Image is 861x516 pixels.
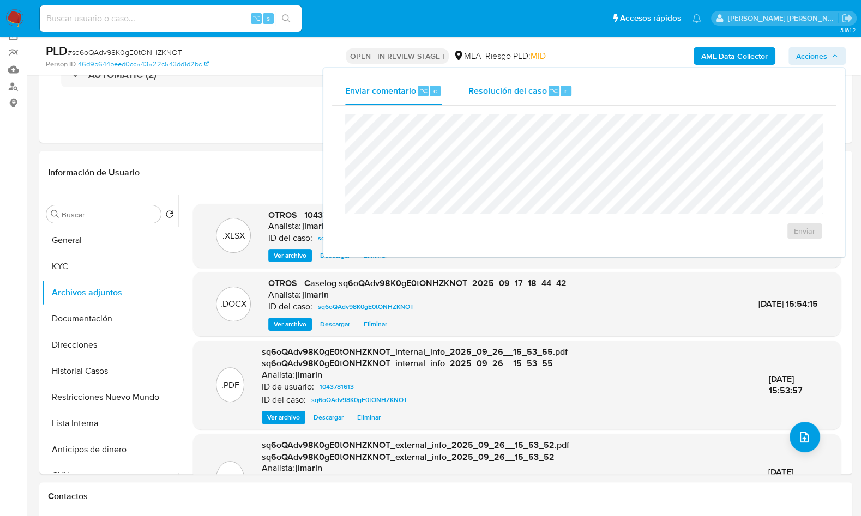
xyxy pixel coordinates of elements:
[222,230,245,242] p: .XLSX
[262,381,314,392] p: ID de usuario:
[531,50,546,62] span: MID
[302,289,329,300] h6: jimarin
[315,249,356,262] button: Descargar
[796,47,827,65] span: Acciones
[62,210,156,220] input: Buscar
[320,250,350,261] span: Descargar
[468,84,546,96] span: Resolución del caso
[320,319,350,330] span: Descargar
[314,300,418,313] a: sq6oQAdv98K0gE0tONHZKNOT
[42,436,178,463] button: Anticipos de dinero
[768,373,802,397] span: [DATE] 15:53:57
[42,410,178,436] button: Lista Interna
[221,379,239,391] p: .PDF
[453,50,481,62] div: MLA
[346,48,449,64] p: OPEN - IN REVIEW STAGE I
[165,210,174,222] button: Volver al orden por defecto
[433,86,437,96] span: c
[296,369,322,380] h6: jimarin
[358,318,393,331] button: Eliminar
[274,319,306,330] span: Ver archivo
[42,306,178,332] button: Documentación
[252,13,260,23] span: ⌥
[320,380,354,393] span: 1043781613
[841,13,853,24] a: Salir
[42,332,178,358] button: Direcciones
[262,345,573,370] span: sq6oQAdv98K0gE0tONHZKNOT_internal_info_2025_09_26__15_53_55.pdf - sq6oQAdv98K0gE0tONHZKNOT_intern...
[46,42,68,59] b: PLD
[692,14,701,23] a: Notificaciones
[274,250,306,261] span: Ver archivo
[758,298,818,310] span: [DATE] 15:54:15
[268,233,312,244] p: ID del caso:
[550,86,558,96] span: ⌥
[267,412,300,423] span: Ver archivo
[320,473,354,487] span: 1043781613
[790,422,820,452] button: upload-file
[262,463,294,473] p: Analista:
[268,318,312,331] button: Ver archivo
[419,86,428,96] span: ⌥
[311,393,407,406] span: sq6oQAdv98K0gE0tONHZKNOT
[42,463,178,489] button: CVU
[268,301,312,312] p: ID del caso:
[345,84,416,96] span: Enviar comentario
[220,298,246,310] p: .DOCX
[314,412,344,423] span: Descargar
[314,232,418,245] a: sq6oQAdv98K0gE0tONHZKNOT
[268,249,312,262] button: Ver archivo
[51,210,59,218] button: Buscar
[268,289,301,300] p: Analista:
[694,47,775,65] button: AML Data Collector
[318,232,414,245] span: sq6oQAdv98K0gE0tONHZKNOT
[768,466,803,490] span: [DATE] 15:53:55
[78,59,209,69] a: 46d9b644beed0cc543522c543dd1d2bc
[268,277,567,289] span: OTROS - Caselog sq6oQAdv98K0gE0tONHZKNOT_2025_09_17_18_44_42
[42,280,178,306] button: Archivos adjuntos
[42,384,178,410] button: Restricciones Nuevo Mundo
[620,13,681,24] span: Accesos rápidos
[302,221,329,232] h6: jimarin
[357,412,381,423] span: Eliminar
[221,472,239,484] p: .PDF
[68,47,182,58] span: # sq6oQAdv98K0gE0tONHZKNOT
[352,411,386,424] button: Eliminar
[315,380,358,393] a: 1043781613
[564,86,567,96] span: r
[308,411,349,424] button: Descargar
[268,221,301,232] p: Analista:
[307,393,412,406] a: sq6oQAdv98K0gE0tONHZKNOT
[262,369,294,380] p: Analista:
[40,11,302,26] input: Buscar usuario o caso...
[364,319,387,330] span: Eliminar
[728,13,838,23] p: jian.marin@mercadolibre.com
[275,11,297,26] button: search-icon
[315,318,356,331] button: Descargar
[262,394,306,405] p: ID del caso:
[318,300,414,313] span: sq6oQAdv98K0gE0tONHZKNOT
[42,227,178,253] button: General
[42,358,178,384] button: Historial Casos
[46,59,76,69] b: Person ID
[268,209,407,221] span: OTROS - 1043781613 - movimientos
[262,411,305,424] button: Ver archivo
[88,69,156,81] h3: AUTOMATIC (2)
[485,50,546,62] span: Riesgo PLD:
[42,253,178,280] button: KYC
[48,167,140,178] h1: Información de Usuario
[267,13,270,23] span: s
[48,491,844,502] h1: Contactos
[840,26,856,34] span: 3.161.2
[701,47,768,65] b: AML Data Collector
[315,473,358,487] a: 1043781613
[788,47,846,65] button: Acciones
[364,250,387,261] span: Eliminar
[262,439,574,463] span: sq6oQAdv98K0gE0tONHZKNOT_external_info_2025_09_26__15_53_52.pdf - sq6oQAdv98K0gE0tONHZKNOT_extern...
[296,463,322,473] h6: jimarin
